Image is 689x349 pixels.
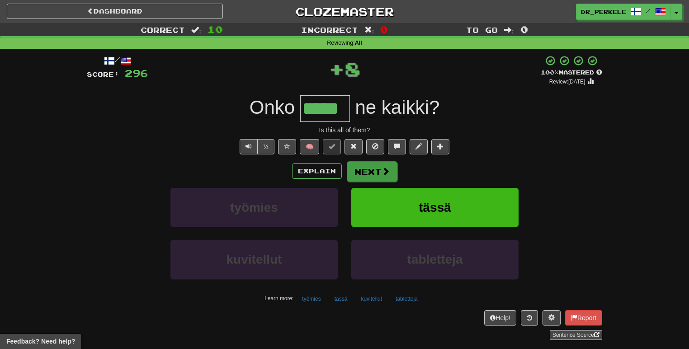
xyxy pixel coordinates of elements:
span: Correct [141,25,185,34]
span: 296 [125,67,148,79]
span: To go [466,25,498,34]
span: 0 [520,24,528,35]
span: : [364,26,374,34]
button: Favorite sentence (alt+f) [278,139,296,154]
div: Text-to-speech controls [238,139,274,154]
button: työmies [170,188,338,227]
button: Round history (alt+y) [521,310,538,326]
button: Add to collection (alt+a) [431,139,449,154]
button: ½ [257,139,274,154]
small: Learn more: [264,295,293,302]
span: ne [355,97,376,118]
strong: All [355,40,362,46]
span: 8 [344,57,360,80]
a: Clozemaster [236,4,453,19]
span: kuvitellut [227,252,282,266]
a: Dashboard [7,4,223,19]
div: Mastered [541,69,602,77]
button: Play sentence audio (ctl+space) [240,139,258,154]
span: : [504,26,514,34]
button: kuvitellut [170,240,338,279]
span: 100 % [541,69,559,76]
span: Incorrect [301,25,358,34]
span: 0 [380,24,388,35]
button: tässä [330,292,353,306]
span: kaikki [382,97,429,118]
span: Open feedback widget [6,337,75,346]
button: kuvitellut [356,292,387,306]
button: Next [347,161,397,182]
button: Discuss sentence (alt+u) [388,139,406,154]
span: 10 [208,24,223,35]
button: tässä [351,188,519,227]
button: 🧠 [300,139,319,154]
span: ? [350,97,439,118]
button: tabletteja [351,240,519,279]
span: tabletteja [407,252,463,266]
span: tässä [419,200,451,214]
span: Onko [250,97,295,118]
button: Reset to 0% Mastered (alt+r) [344,139,363,154]
span: työmies [230,200,278,214]
a: Sentence Source [550,330,602,340]
button: Report [565,310,602,326]
div: / [87,55,148,66]
button: tabletteja [391,292,423,306]
span: + [329,55,344,82]
small: Review: [DATE] [549,79,585,85]
button: Explain [292,163,342,179]
button: Set this sentence to 100% Mastered (alt+m) [323,139,341,154]
button: Edit sentence (alt+d) [410,139,428,154]
span: : [191,26,201,34]
span: / [646,7,651,14]
span: Score: [87,70,119,78]
a: dr_perkele / [576,4,671,20]
button: Help! [484,310,516,326]
span: dr_perkele [581,8,626,16]
button: Ignore sentence (alt+i) [366,139,384,154]
button: työmies [297,292,326,306]
div: Is this all of them? [87,126,602,135]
